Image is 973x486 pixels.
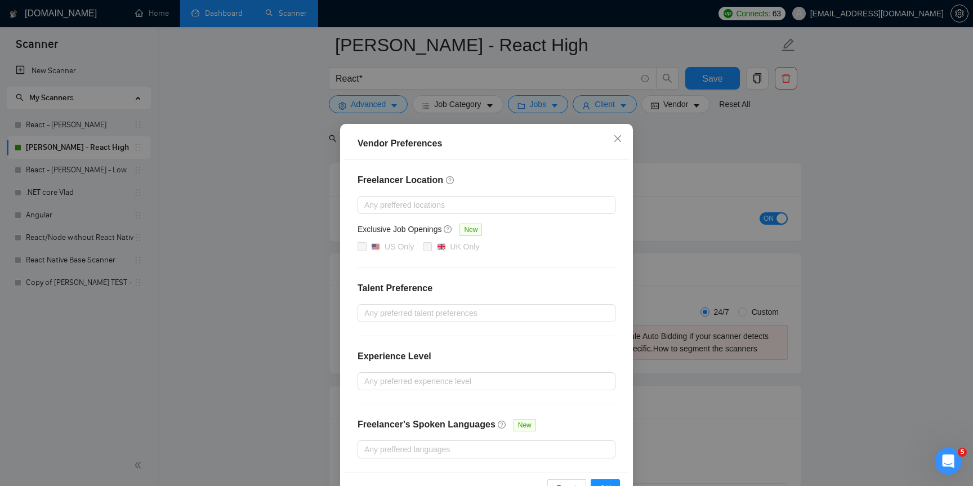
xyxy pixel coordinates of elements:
[958,448,967,457] span: 5
[358,137,615,150] div: Vendor Preferences
[385,240,414,253] div: US Only
[935,448,962,475] iframe: Intercom live chat
[372,243,380,251] img: 🇺🇸
[358,418,496,431] h4: Freelancer's Spoken Languages
[446,176,455,185] span: question-circle
[358,350,431,363] h4: Experience Level
[444,225,453,234] span: question-circle
[358,223,441,235] h5: Exclusive Job Openings
[438,243,445,251] img: 🇬🇧
[602,124,633,154] button: Close
[450,240,479,253] div: UK Only
[498,420,507,429] span: question-circle
[358,173,615,187] h4: Freelancer Location
[514,419,536,431] span: New
[358,282,615,295] h4: Talent Preference
[459,224,482,236] span: New
[613,134,622,143] span: close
